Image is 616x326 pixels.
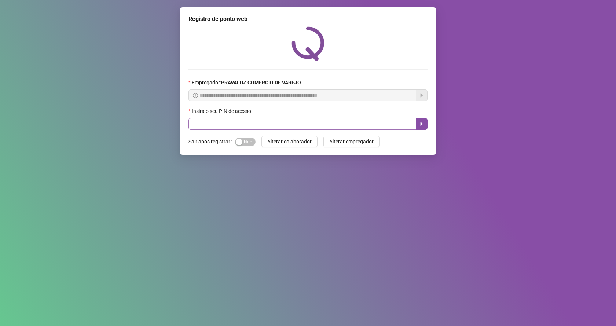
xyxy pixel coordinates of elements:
label: Insira o seu PIN de acesso [188,107,256,115]
div: Registro de ponto web [188,15,428,23]
span: Alterar empregador [329,138,374,146]
label: Sair após registrar [188,136,235,147]
span: caret-right [419,121,425,127]
button: Alterar empregador [323,136,379,147]
strong: PRAVALUZ COMÉRCIO DE VAREJO [221,80,301,85]
span: info-circle [193,93,198,98]
button: Alterar colaborador [261,136,318,147]
span: Alterar colaborador [267,138,312,146]
span: Empregador : [192,78,301,87]
img: QRPoint [291,26,324,61]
